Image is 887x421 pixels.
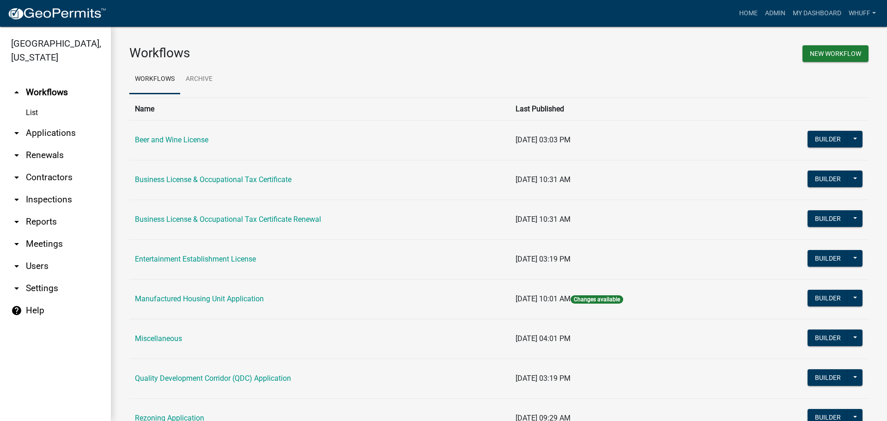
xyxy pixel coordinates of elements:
[516,215,571,224] span: [DATE] 10:31 AM
[129,98,510,120] th: Name
[845,5,880,22] a: whuff
[11,216,22,227] i: arrow_drop_down
[11,172,22,183] i: arrow_drop_down
[516,175,571,184] span: [DATE] 10:31 AM
[510,98,740,120] th: Last Published
[11,150,22,161] i: arrow_drop_down
[11,128,22,139] i: arrow_drop_down
[135,334,182,343] a: Miscellaneous
[11,305,22,316] i: help
[516,294,571,303] span: [DATE] 10:01 AM
[11,261,22,272] i: arrow_drop_down
[571,295,623,304] span: Changes available
[808,210,848,227] button: Builder
[808,171,848,187] button: Builder
[516,255,571,263] span: [DATE] 03:19 PM
[516,374,571,383] span: [DATE] 03:19 PM
[808,329,848,346] button: Builder
[789,5,845,22] a: My Dashboard
[516,334,571,343] span: [DATE] 04:01 PM
[808,369,848,386] button: Builder
[11,283,22,294] i: arrow_drop_down
[808,250,848,267] button: Builder
[11,87,22,98] i: arrow_drop_up
[735,5,761,22] a: Home
[802,45,869,62] button: New Workflow
[135,175,292,184] a: Business License & Occupational Tax Certificate
[129,65,180,94] a: Workflows
[180,65,218,94] a: Archive
[11,238,22,250] i: arrow_drop_down
[808,131,848,147] button: Builder
[135,294,264,303] a: Manufactured Housing Unit Application
[761,5,789,22] a: Admin
[11,194,22,205] i: arrow_drop_down
[135,255,256,263] a: Entertainment Establishment License
[135,135,208,144] a: Beer and Wine License
[516,135,571,144] span: [DATE] 03:03 PM
[135,215,321,224] a: Business License & Occupational Tax Certificate Renewal
[135,374,291,383] a: Quality Development Corridor (QDC) Application
[808,290,848,306] button: Builder
[129,45,492,61] h3: Workflows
